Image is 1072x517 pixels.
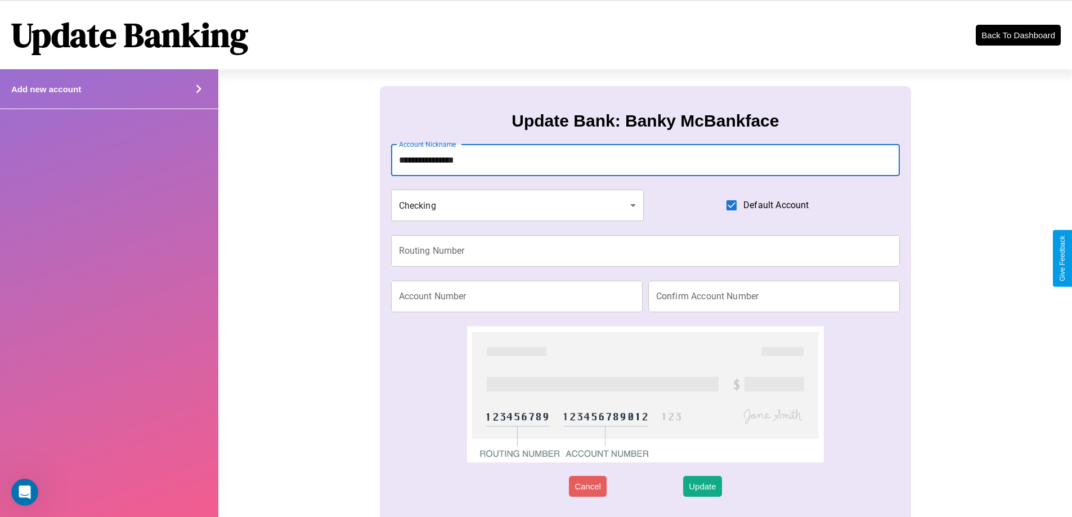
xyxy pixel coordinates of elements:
img: check [467,326,823,462]
button: Cancel [569,476,607,497]
span: Default Account [743,199,809,212]
h3: Update Bank: Banky McBankface [512,111,779,131]
button: Back To Dashboard [976,25,1061,46]
h1: Update Banking [11,12,248,58]
label: Account Nickname [399,140,456,149]
h4: Add new account [11,84,81,94]
iframe: Intercom live chat [11,479,38,506]
div: Give Feedback [1058,236,1066,281]
div: Checking [391,190,644,221]
button: Update [683,476,721,497]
